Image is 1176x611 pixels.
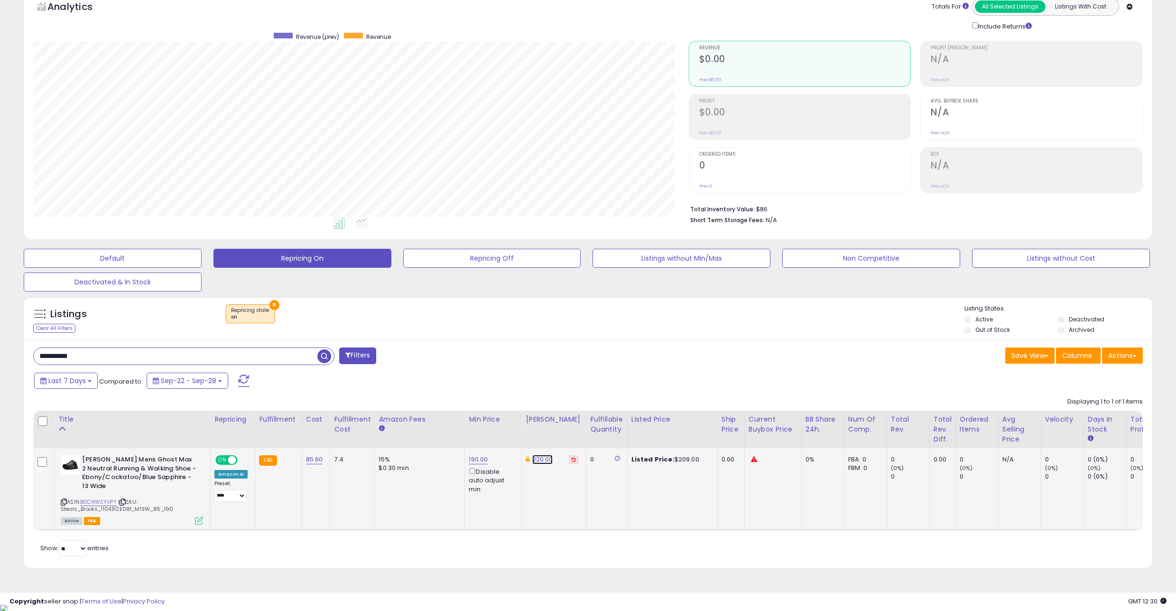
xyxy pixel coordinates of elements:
[631,414,713,424] div: Listed Price
[236,456,251,464] span: OFF
[24,273,202,291] button: Deactivated & In Stock
[766,216,777,225] span: N/A
[699,183,713,189] small: Prev: 0
[231,314,270,320] div: on
[50,308,87,321] h5: Listings
[848,455,880,464] div: FBA: 0
[48,376,86,385] span: Last 7 Days
[931,160,1142,173] h2: N/A
[699,130,722,136] small: Prev: $0.00
[699,152,911,157] span: Ordered Items
[934,455,948,464] div: 0.00
[1130,472,1169,481] div: 0
[259,414,297,424] div: Fulfillment
[690,203,1136,214] li: $86
[81,597,121,606] a: Terms of Use
[1088,472,1126,481] div: 0 (0%)
[931,107,1142,120] h2: N/A
[379,424,384,433] small: Amazon Fees.
[931,99,1142,104] span: Avg. Buybox Share
[749,414,797,434] div: Current Buybox Price
[82,455,197,493] b: [PERSON_NAME] Mens Ghost Max 2 Neutral Running & Walking Shoe - Ebony/Cockatoo/Blue Sapphire - 13...
[965,20,1043,31] div: Include Returns
[1088,434,1093,443] small: Days In Stock.
[61,498,173,512] span: | SKU: Steals_Brooks_1104312E081_M13W_85_190
[699,107,911,120] h2: $0.00
[972,249,1150,268] button: Listings without Cost
[960,455,998,464] div: 0
[214,480,248,502] div: Preset:
[61,455,80,474] img: 415tbWenPDL._SL40_.jpg
[1130,414,1165,434] div: Total Profit
[699,46,911,51] span: Revenue
[1062,351,1092,360] span: Columns
[891,414,926,434] div: Total Rev.
[699,77,722,83] small: Prev: $0.00
[931,54,1142,66] h2: N/A
[61,517,83,525] span: All listings currently available for purchase on Amazon
[469,414,518,424] div: Min Price
[80,498,117,506] a: B0CNWSYVPY
[590,414,623,434] div: Fulfillable Quantity
[1067,397,1143,406] div: Displaying 1 to 1 of 1 items
[366,33,391,41] span: Revenue
[1130,464,1144,472] small: (0%)
[722,414,741,434] div: Ship Price
[123,597,165,606] a: Privacy Policy
[1045,464,1058,472] small: (0%)
[379,464,457,472] div: $0.30 min
[84,517,100,525] span: FBA
[690,216,764,224] b: Short Term Storage Fees:
[147,373,228,389] button: Sep-22 - Sep-28
[722,455,737,464] div: 0.00
[960,464,973,472] small: (0%)
[699,160,911,173] h2: 0
[296,33,339,41] span: Revenue (prev)
[532,455,553,464] a: 220.00
[1069,326,1094,334] label: Archived
[1130,455,1169,464] div: 0
[931,183,949,189] small: Prev: N/A
[931,46,1142,51] span: Profit [PERSON_NAME]
[213,249,391,268] button: Repricing On
[932,2,969,11] div: Totals For
[934,414,952,444] div: Total Rev. Diff.
[960,472,998,481] div: 0
[231,307,270,321] span: Repricing state :
[34,373,98,389] button: Last 7 Days
[848,464,880,472] div: FBM: 0
[33,324,75,333] div: Clear All Filters
[214,470,248,479] div: Amazon AI
[469,455,488,464] a: 190.00
[1056,348,1101,364] button: Columns
[9,597,165,606] div: seller snap | |
[1045,414,1080,424] div: Velocity
[259,455,277,466] small: FBA
[891,455,929,464] div: 0
[1102,348,1143,364] button: Actions
[975,315,993,323] label: Active
[214,414,251,424] div: Repricing
[1002,455,1034,464] div: N/A
[891,472,929,481] div: 0
[24,249,202,268] button: Default
[1088,455,1126,464] div: 0 (0%)
[931,77,949,83] small: Prev: N/A
[334,455,367,464] div: 7.4
[306,455,323,464] a: 85.60
[960,414,994,434] div: Ordered Items
[9,597,44,606] strong: Copyright
[161,376,216,385] span: Sep-22 - Sep-28
[1045,455,1083,464] div: 0
[469,466,514,494] div: Disable auto adjust min
[690,205,755,213] b: Total Inventory Value:
[699,99,911,104] span: Profit
[1005,348,1055,364] button: Save View
[216,456,228,464] span: ON
[306,414,326,424] div: Cost
[931,130,949,136] small: Prev: N/A
[891,464,904,472] small: (0%)
[40,544,109,553] span: Show: entries
[61,455,203,524] div: ASIN:
[1128,597,1167,606] span: 2025-10-6 12:30 GMT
